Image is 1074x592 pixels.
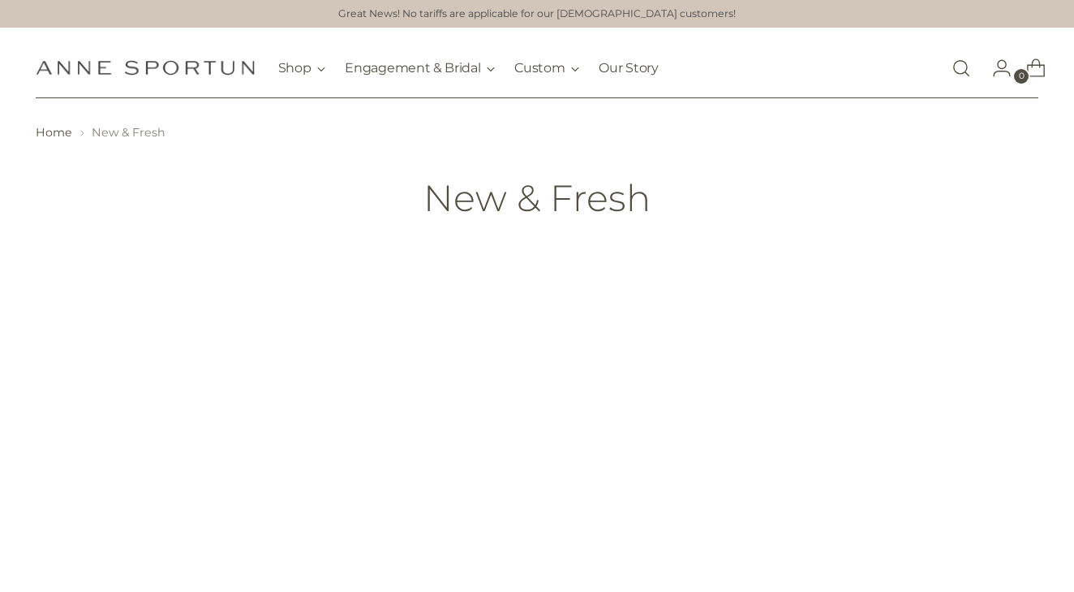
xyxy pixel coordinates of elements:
a: Open cart modal [1013,52,1046,84]
nav: breadcrumbs [36,124,1039,141]
a: Anne Sportun Fine Jewellery [36,60,255,76]
span: 0 [1014,69,1029,84]
span: New & Fresh [92,125,165,140]
a: Our Story [599,50,658,86]
h1: New & Fresh [423,178,651,218]
a: Open search modal [945,52,977,84]
button: Engagement & Bridal [345,50,495,86]
a: Go to the account page [979,52,1012,84]
button: Shop [278,50,326,86]
a: Home [36,125,72,140]
button: Custom [514,50,579,86]
a: Great News! No tariffs are applicable for our [DEMOGRAPHIC_DATA] customers! [338,6,736,22]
